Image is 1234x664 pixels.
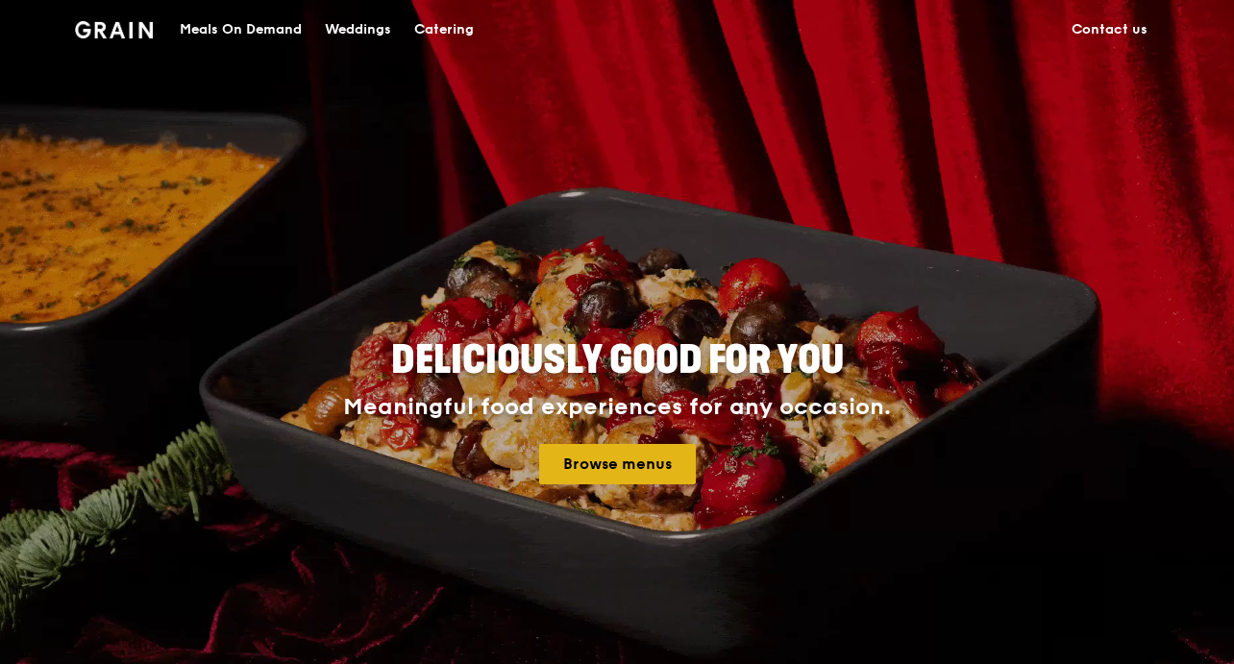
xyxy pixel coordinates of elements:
div: Meals On Demand [180,1,302,59]
div: Catering [414,1,474,59]
img: Grain [75,21,153,38]
div: Meaningful food experiences for any occasion. [271,394,963,421]
a: Browse menus [539,444,696,484]
a: Weddings [313,1,403,59]
span: Deliciously good for you [391,337,844,383]
div: Weddings [325,1,391,59]
a: Catering [403,1,485,59]
a: Contact us [1060,1,1159,59]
